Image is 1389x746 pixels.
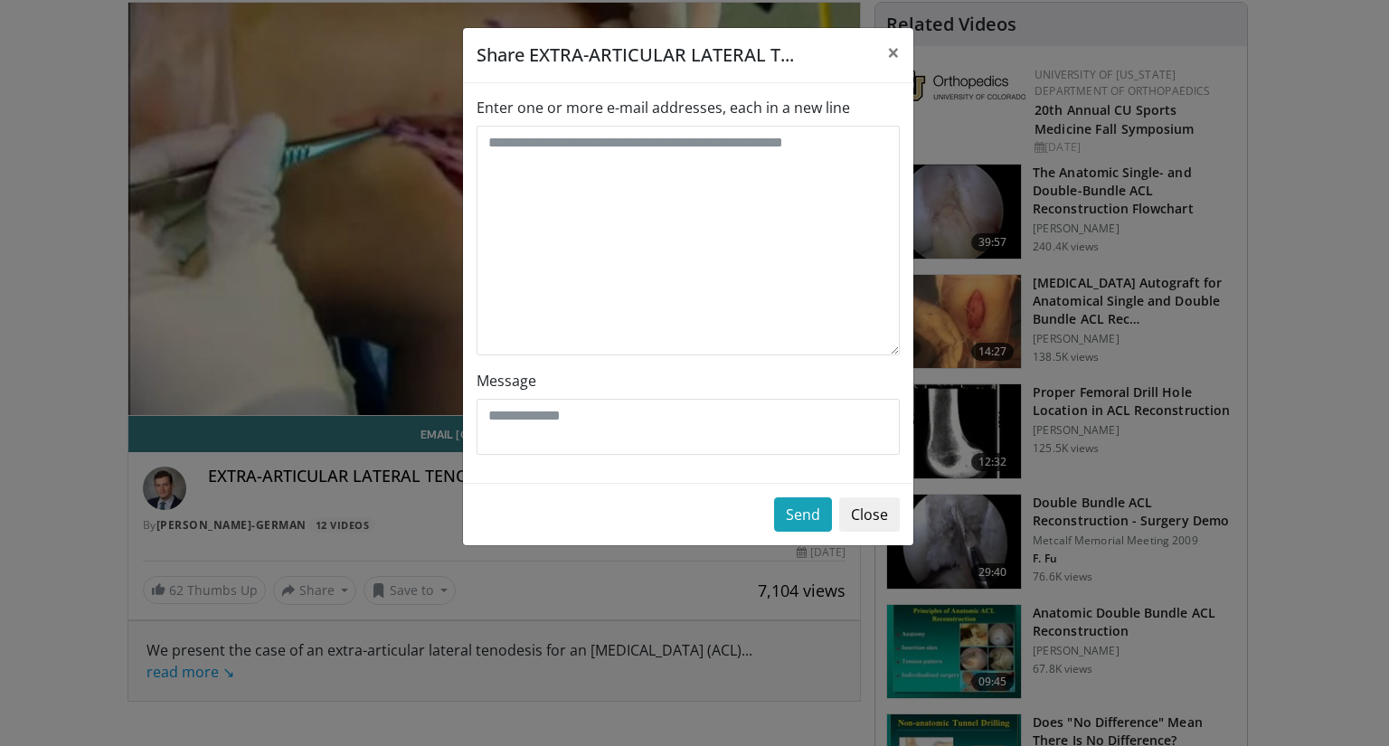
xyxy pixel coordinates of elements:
[774,497,832,532] button: Send
[839,497,900,532] button: Close
[477,370,536,392] label: Message
[477,42,794,69] h5: Share EXTRA-ARTICULAR LATERAL T...
[477,97,850,118] label: Enter one or more e-mail addresses, each in a new line
[887,37,900,67] span: ×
